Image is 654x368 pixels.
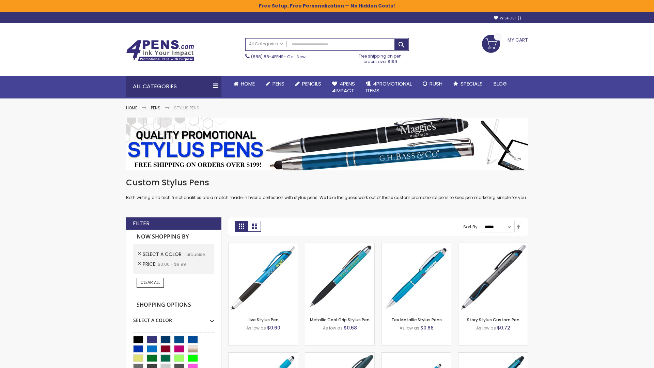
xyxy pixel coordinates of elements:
[251,54,307,60] span: - Call Now!
[400,325,419,331] span: As low as
[391,317,442,323] a: Tev Metallic Stylus Pens
[430,80,442,87] span: Rush
[137,278,164,287] a: Clear All
[302,80,321,87] span: Pencils
[382,243,451,312] img: Tev Metallic Stylus Pens-Turquoise
[158,261,186,267] span: $0.00 - $9.99
[133,298,214,312] strong: Shopping Options
[494,16,521,21] a: Wishlist
[133,312,214,324] div: Select A Color
[228,76,260,91] a: Home
[467,317,519,323] a: Story Stylus Custom Pen
[382,243,451,248] a: Tev Metallic Stylus Pens-Turquoise
[458,352,528,358] a: Orbitor 4 Color Assorted Ink Metallic Stylus Pens-Turquoise
[497,324,510,331] span: $0.72
[344,324,357,331] span: $0.68
[272,80,284,87] span: Pens
[126,40,194,62] img: 4Pens Custom Pens and Promotional Products
[126,118,528,170] img: Stylus Pens
[133,220,150,227] strong: Filter
[476,325,496,331] span: As low as
[241,80,255,87] span: Home
[267,324,280,331] span: $0.60
[494,80,507,87] span: Blog
[327,76,360,98] a: 4Pens4impact
[246,39,286,50] a: All Categories
[458,243,528,312] img: Story Stylus Custom Pen-Turquoise
[310,317,370,323] a: Metallic Cool Grip Stylus Pen
[323,325,343,331] span: As low as
[417,76,448,91] a: Rush
[235,221,248,232] strong: Grid
[126,177,528,201] div: Both writing and tech functionalities are a match made in hybrid perfection with stylus pens. We ...
[143,251,184,258] span: Select A Color
[229,243,298,248] a: Jive Stylus Pen-Turquoise
[352,51,409,64] div: Free shipping on pen orders over $199
[140,279,160,285] span: Clear All
[184,251,205,257] span: Turquoise
[248,317,279,323] a: Jive Stylus Pen
[229,352,298,358] a: Pearl Element Stylus Pens-Turquoise
[461,80,483,87] span: Specials
[305,352,374,358] a: Twist Highlighter-Pen Stylus Combo-Turquoise
[251,54,284,60] a: (888) 88-4PENS
[126,177,528,188] h1: Custom Stylus Pens
[143,261,158,267] span: Price
[366,80,412,94] span: 4PROMOTIONAL ITEMS
[290,76,327,91] a: Pencils
[448,76,488,91] a: Specials
[260,76,290,91] a: Pens
[488,76,512,91] a: Blog
[305,243,374,248] a: Metallic Cool Grip Stylus Pen-Blue - Turquoise
[133,230,214,244] strong: Now Shopping by
[151,105,160,111] a: Pens
[382,352,451,358] a: Cyber Stylus 0.7mm Fine Point Gel Grip Pen-Turquoise
[126,76,221,97] div: All Categories
[420,324,434,331] span: $0.68
[360,76,417,98] a: 4PROMOTIONALITEMS
[332,80,355,94] span: 4Pens 4impact
[458,243,528,248] a: Story Stylus Custom Pen-Turquoise
[229,243,298,312] img: Jive Stylus Pen-Turquoise
[305,243,374,312] img: Metallic Cool Grip Stylus Pen-Blue - Turquoise
[126,105,137,111] a: Home
[174,105,199,111] strong: Stylus Pens
[249,41,283,47] span: All Categories
[246,325,266,331] span: As low as
[463,224,478,230] label: Sort By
